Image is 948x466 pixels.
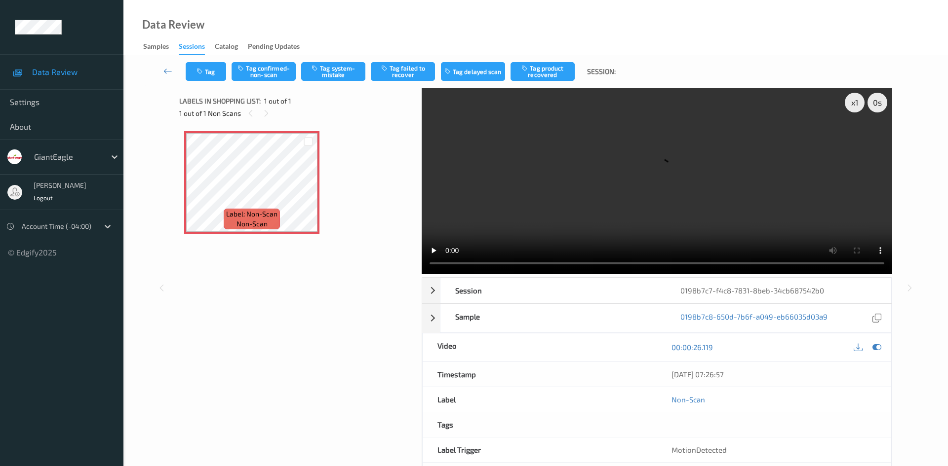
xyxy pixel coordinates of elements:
div: Sessions [179,41,205,55]
button: Tag failed to recover [371,62,435,81]
div: Catalog [215,41,238,54]
button: Tag product recovered [511,62,575,81]
a: 00:00:26.119 [671,342,713,352]
a: Samples [143,40,179,54]
a: Sessions [179,40,215,55]
a: Non-Scan [671,394,705,404]
div: Video [423,333,657,361]
div: [DATE] 07:26:57 [671,369,876,379]
div: Label Trigger [423,437,657,462]
span: Label: Non-Scan [226,209,277,219]
div: 1 out of 1 Non Scans [179,107,415,119]
div: x 1 [845,93,865,112]
div: Session [440,278,666,303]
span: Labels in shopping list: [179,96,261,106]
div: Session0198b7c7-f4c8-7831-8beb-34cb687542b0 [422,278,892,303]
span: Session: [587,67,616,76]
div: Sample0198b7c8-650d-7b6f-a049-eb66035d03a9 [422,304,892,333]
div: 0 s [868,93,887,112]
div: Timestamp [423,362,657,387]
div: Data Review [142,20,204,30]
a: Catalog [215,40,248,54]
div: Label [423,387,657,412]
div: MotionDetected [657,437,891,462]
div: 0198b7c7-f4c8-7831-8beb-34cb687542b0 [666,278,891,303]
button: Tag delayed scan [441,62,505,81]
button: Tag [186,62,226,81]
span: non-scan [237,219,268,229]
button: Tag system-mistake [301,62,365,81]
span: 1 out of 1 [264,96,291,106]
a: Pending Updates [248,40,310,54]
div: Tags [423,412,657,437]
a: 0198b7c8-650d-7b6f-a049-eb66035d03a9 [680,312,828,325]
div: Samples [143,41,169,54]
div: Sample [440,304,666,332]
button: Tag confirmed-non-scan [232,62,296,81]
div: Pending Updates [248,41,300,54]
